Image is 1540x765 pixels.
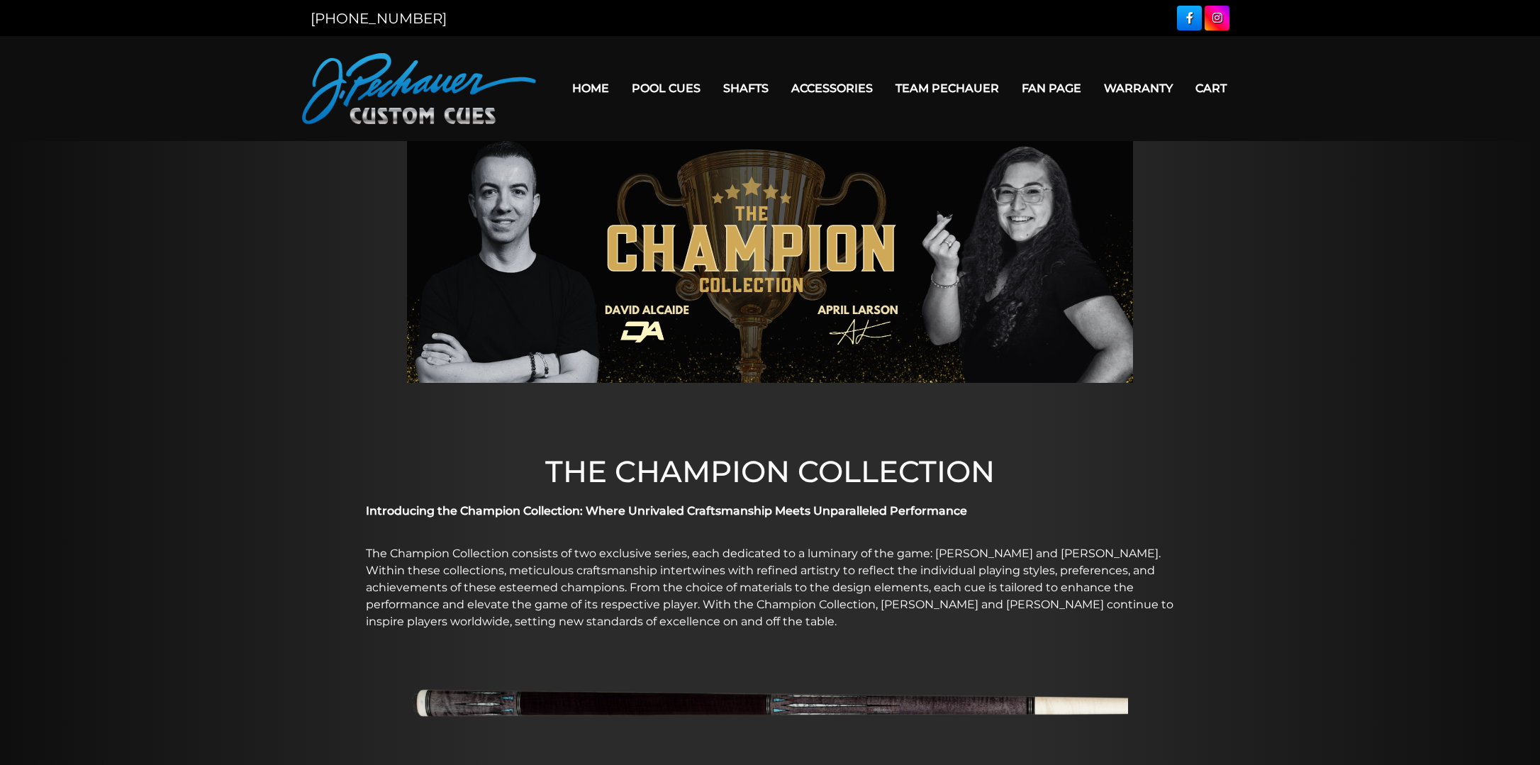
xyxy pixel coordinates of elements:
a: Fan Page [1010,70,1093,106]
strong: Introducing the Champion Collection: Where Unrivaled Craftsmanship Meets Unparalleled Performance [366,504,967,518]
img: Pechauer Custom Cues [302,53,536,124]
p: The Champion Collection consists of two exclusive series, each dedicated to a luminary of the gam... [366,545,1174,630]
a: [PHONE_NUMBER] [311,10,447,27]
a: Team Pechauer [884,70,1010,106]
a: Accessories [780,70,884,106]
a: Warranty [1093,70,1184,106]
a: Cart [1184,70,1238,106]
a: Shafts [712,70,780,106]
a: Home [561,70,620,106]
a: Pool Cues [620,70,712,106]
